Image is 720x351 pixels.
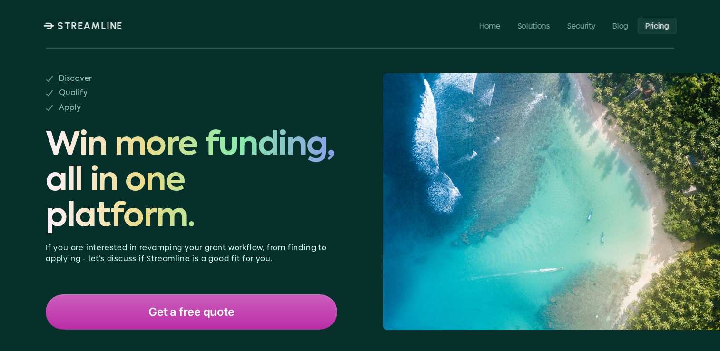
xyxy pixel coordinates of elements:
a: Security [560,17,603,34]
a: Home [472,17,508,34]
p: Pricing [645,21,669,30]
span: Win more funding, all in one platform. [46,128,337,235]
p: If you are interested in revamping your grant workflow, from finding to applying - let’s discuss ... [46,243,337,264]
a: STREAMLINE [43,20,123,31]
p: Qualify [59,88,187,98]
p: Solutions [518,21,550,30]
a: Pricing [638,17,677,34]
a: Get a free quote [46,294,337,330]
p: Apply [59,103,187,113]
p: Security [567,21,595,30]
p: Home [479,21,501,30]
p: Discover [59,74,187,84]
p: STREAMLINE [57,20,123,31]
p: Get a free quote [148,306,234,318]
a: Blog [605,17,636,34]
p: Blog [612,21,628,30]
